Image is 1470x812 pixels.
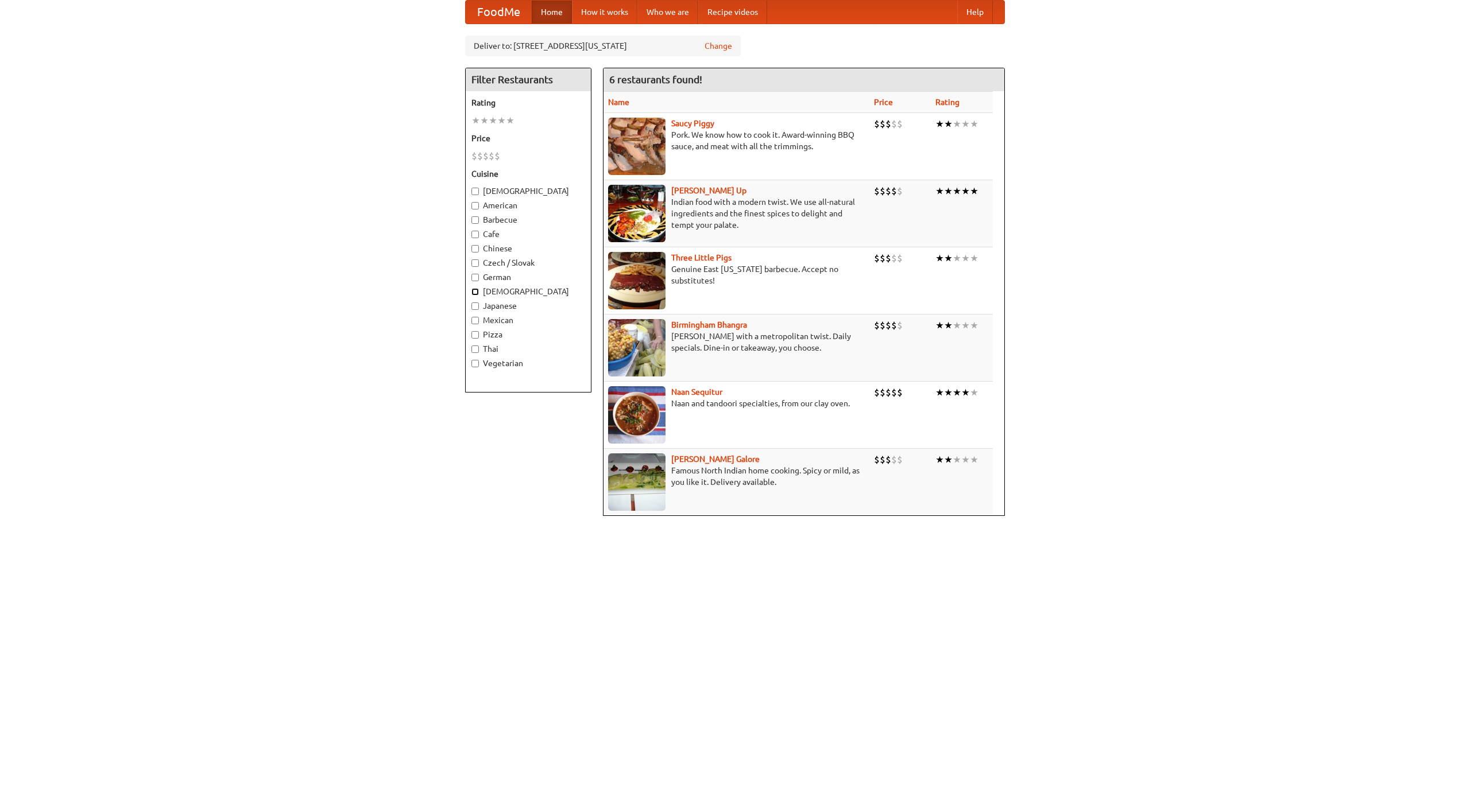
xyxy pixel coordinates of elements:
[532,1,572,24] a: Home
[471,231,479,238] input: Cafe
[477,150,483,162] li: $
[465,36,741,56] div: Deliver to: [STREET_ADDRESS][US_STATE]
[961,252,970,265] li: ★
[698,1,767,24] a: Recipe videos
[953,252,961,265] li: ★
[471,257,585,269] label: Czech / Slovak
[483,150,489,162] li: $
[471,331,479,339] input: Pizza
[471,168,585,180] h5: Cuisine
[466,1,532,24] a: FoodMe
[471,214,585,226] label: Barbecue
[935,185,944,197] li: ★
[885,319,891,332] li: $
[874,453,880,466] li: $
[891,319,897,332] li: $
[608,453,666,511] img: currygalore.jpg
[471,345,479,353] input: Thai
[471,302,479,310] input: Japanese
[471,314,585,326] label: Mexican
[970,252,978,265] li: ★
[471,188,479,195] input: [DEMOGRAPHIC_DATA]
[471,360,479,367] input: Vegetarian
[961,386,970,399] li: ★
[471,245,479,252] input: Chinese
[609,74,702,85] ng-pluralize: 6 restaurants found!
[608,129,865,152] p: Pork. We know how to cook it. Award-winning BBQ sauce, and meat with all the trimmings.
[471,317,479,324] input: Mexican
[953,319,961,332] li: ★
[471,200,585,211] label: American
[961,319,970,332] li: ★
[471,300,585,312] label: Japanese
[944,118,953,130] li: ★
[497,114,506,127] li: ★
[897,118,903,130] li: $
[471,202,479,209] input: American
[489,114,497,127] li: ★
[935,319,944,332] li: ★
[471,358,585,369] label: Vegetarian
[891,386,897,399] li: $
[608,465,865,488] p: Famous North Indian home cooking. Spicy or mild, as you like it. Delivery available.
[637,1,698,24] a: Who we are
[471,343,585,355] label: Thai
[874,319,880,332] li: $
[471,271,585,283] label: German
[471,216,479,224] input: Barbecue
[471,114,480,127] li: ★
[880,319,885,332] li: $
[671,387,722,397] a: Naan Sequitur
[608,196,865,231] p: Indian food with a modern twist. We use all-natural ingredients and the finest spices to delight ...
[935,118,944,130] li: ★
[608,98,629,107] a: Name
[671,253,732,262] a: Three Little Pigs
[471,274,479,281] input: German
[671,186,746,195] a: [PERSON_NAME] Up
[944,185,953,197] li: ★
[897,453,903,466] li: $
[471,228,585,240] label: Cafe
[885,118,891,130] li: $
[891,453,897,466] li: $
[935,453,944,466] li: ★
[880,453,885,466] li: $
[953,118,961,130] li: ★
[874,386,880,399] li: $
[961,453,970,466] li: ★
[953,386,961,399] li: ★
[885,453,891,466] li: $
[891,252,897,265] li: $
[608,331,865,353] p: [PERSON_NAME] with a metropolitan twist. Daily specials. Dine-in or takeaway, you choose.
[880,185,885,197] li: $
[471,97,585,108] h5: Rating
[874,185,880,197] li: $
[897,386,903,399] li: $
[608,386,666,444] img: naansequitur.jpg
[471,288,479,296] input: [DEMOGRAPHIC_DATA]
[608,263,865,286] p: Genuine East [US_STATE] barbecue. Accept no substitutes!
[471,329,585,340] label: Pizza
[880,252,885,265] li: $
[935,386,944,399] li: ★
[471,133,585,144] h5: Price
[608,319,666,376] img: bhangra.jpg
[891,185,897,197] li: $
[671,320,747,329] b: Birmingham Bhangra
[608,252,666,309] img: littlepigs.jpg
[671,119,714,128] b: Saucy Piggy
[961,118,970,130] li: ★
[572,1,637,24] a: How it works
[874,98,893,107] a: Price
[671,454,760,464] a: [PERSON_NAME] Galore
[961,185,970,197] li: ★
[705,40,732,52] a: Change
[970,386,978,399] li: ★
[897,252,903,265] li: $
[471,286,585,297] label: [DEMOGRAPHIC_DATA]
[897,319,903,332] li: $
[471,150,477,162] li: $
